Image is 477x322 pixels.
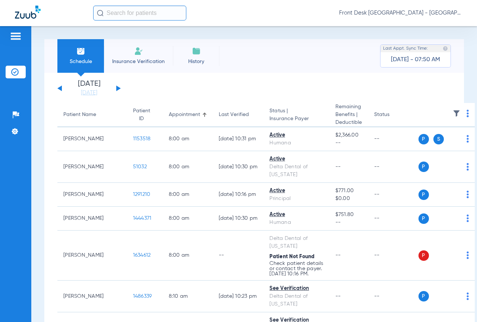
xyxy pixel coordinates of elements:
p: Check patient details or contact the payer. [DATE] 10:16 PM. [269,261,323,276]
span: P [418,250,429,261]
span: -- [335,164,341,169]
td: [PERSON_NAME] [57,127,127,151]
div: Active [269,211,323,219]
td: -- [368,127,418,151]
div: Humana [269,139,323,147]
img: last sync help info [443,46,448,51]
div: Delta Dental of [US_STATE] [269,293,323,308]
span: $771.00 [335,187,362,195]
img: History [192,47,201,56]
span: Patient Not Found [269,254,315,259]
span: P [418,213,429,224]
td: -- [368,151,418,183]
img: group-dot-blue.svg [467,191,469,198]
span: 51032 [133,164,147,169]
span: P [418,291,429,301]
div: Appointment [169,111,200,119]
td: -- [213,231,264,281]
span: P [418,190,429,200]
div: Delta Dental of [US_STATE] [269,163,323,179]
iframe: Chat Widget [440,286,477,322]
span: Schedule [63,58,98,65]
td: -- [368,207,418,231]
span: $2,366.00 [335,131,362,139]
td: [DATE] 10:23 PM [213,281,264,312]
th: Status | [263,103,329,127]
span: P [418,134,429,144]
td: 8:00 AM [163,231,213,281]
span: 1153518 [133,136,151,141]
th: Status [368,103,418,127]
img: Schedule [76,47,85,56]
span: 1444371 [133,216,152,221]
div: Delta Dental of [US_STATE] [269,235,323,250]
td: -- [368,281,418,312]
div: Last Verified [219,111,249,119]
span: Last Appt. Sync Time: [383,45,428,52]
div: Patient Name [63,111,96,119]
td: 8:00 AM [163,183,213,207]
img: filter.svg [453,110,460,117]
span: P [418,162,429,172]
td: [PERSON_NAME] [57,183,127,207]
td: [DATE] 10:30 PM [213,207,264,231]
div: Appointment [169,111,207,119]
td: [PERSON_NAME] [57,231,127,281]
td: [PERSON_NAME] [57,281,127,312]
td: 8:00 AM [163,207,213,231]
img: group-dot-blue.svg [467,110,469,117]
span: 1291210 [133,192,151,197]
a: [DATE] [67,89,111,97]
td: [DATE] 10:31 PM [213,127,264,151]
div: Active [269,131,323,139]
span: Insurance Verification [110,58,167,65]
th: Remaining Benefits | [329,103,368,127]
div: Humana [269,219,323,226]
img: Manual Insurance Verification [134,47,143,56]
div: Last Verified [219,111,258,119]
td: [PERSON_NAME] [57,207,127,231]
td: -- [368,231,418,281]
div: Active [269,187,323,195]
span: $0.00 [335,195,362,203]
img: group-dot-blue.svg [467,135,469,143]
div: Patient Name [63,111,121,119]
span: S [433,134,444,144]
span: $751.80 [335,211,362,219]
div: Principal [269,195,323,203]
span: -- [335,294,341,299]
div: See Verification [269,285,323,293]
img: Zuub Logo [15,6,41,19]
img: group-dot-blue.svg [467,251,469,259]
div: Patient ID [133,107,150,123]
img: group-dot-blue.svg [467,215,469,222]
li: [DATE] [67,80,111,97]
span: -- [335,139,362,147]
td: 8:10 AM [163,281,213,312]
span: -- [335,219,362,226]
td: -- [368,183,418,207]
span: Deductible [335,119,362,126]
span: 1634612 [133,253,151,258]
div: Patient ID [133,107,157,123]
td: [DATE] 10:30 PM [213,151,264,183]
td: [DATE] 10:16 PM [213,183,264,207]
span: History [179,58,214,65]
span: 1486339 [133,294,152,299]
span: [DATE] - 07:50 AM [391,56,440,63]
td: 8:00 AM [163,151,213,183]
span: Front Desk [GEOGRAPHIC_DATA] - [GEOGRAPHIC_DATA] | My Community Dental Centers [339,9,462,17]
td: 8:00 AM [163,127,213,151]
input: Search for patients [93,6,186,21]
img: group-dot-blue.svg [467,163,469,171]
img: Search Icon [97,10,104,16]
td: [PERSON_NAME] [57,151,127,183]
div: Active [269,155,323,163]
span: Insurance Payer [269,115,323,123]
span: -- [335,253,341,258]
img: hamburger-icon [10,32,22,41]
